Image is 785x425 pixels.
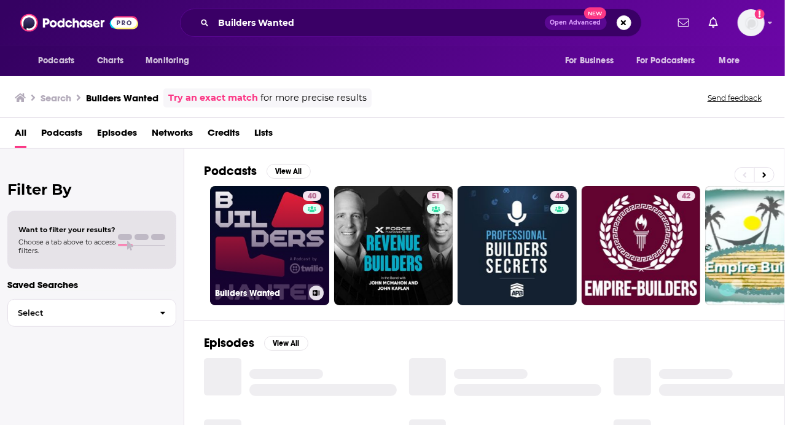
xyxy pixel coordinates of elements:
[214,13,545,33] input: Search podcasts, credits, & more...
[303,191,321,201] a: 40
[334,186,453,305] a: 51
[18,238,115,255] span: Choose a tab above to access filters.
[711,49,756,72] button: open menu
[89,49,131,72] a: Charts
[41,92,71,104] h3: Search
[8,309,150,317] span: Select
[673,12,694,33] a: Show notifications dropdown
[458,186,577,305] a: 46
[264,336,308,351] button: View All
[208,123,240,148] a: Credits
[41,123,82,148] a: Podcasts
[204,335,308,351] a: EpisodesView All
[260,91,367,105] span: for more precise results
[137,49,205,72] button: open menu
[7,299,176,327] button: Select
[97,123,137,148] a: Episodes
[550,191,569,201] a: 46
[210,186,329,305] a: 40Builders Wanted
[704,93,765,103] button: Send feedback
[29,49,90,72] button: open menu
[432,190,440,203] span: 51
[636,52,695,69] span: For Podcasters
[20,11,138,34] img: Podchaser - Follow, Share and Rate Podcasts
[146,52,189,69] span: Monitoring
[15,123,26,148] a: All
[97,52,123,69] span: Charts
[204,163,311,179] a: PodcastsView All
[738,9,765,36] button: Show profile menu
[628,49,713,72] button: open menu
[215,288,304,298] h3: Builders Wanted
[704,12,723,33] a: Show notifications dropdown
[86,92,158,104] h3: Builders Wanted
[7,279,176,290] p: Saved Searches
[427,191,445,201] a: 51
[677,191,695,201] a: 42
[682,190,690,203] span: 42
[557,49,629,72] button: open menu
[738,9,765,36] span: Logged in as kkitamorn
[7,181,176,198] h2: Filter By
[550,20,601,26] span: Open Advanced
[308,190,316,203] span: 40
[584,7,606,19] span: New
[582,186,701,305] a: 42
[204,163,257,179] h2: Podcasts
[719,52,740,69] span: More
[254,123,273,148] a: Lists
[755,9,765,19] svg: Add a profile image
[180,9,642,37] div: Search podcasts, credits, & more...
[152,123,193,148] a: Networks
[18,225,115,234] span: Want to filter your results?
[267,164,311,179] button: View All
[565,52,614,69] span: For Business
[38,52,74,69] span: Podcasts
[168,91,258,105] a: Try an exact match
[545,15,607,30] button: Open AdvancedNew
[204,335,254,351] h2: Episodes
[555,190,564,203] span: 46
[738,9,765,36] img: User Profile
